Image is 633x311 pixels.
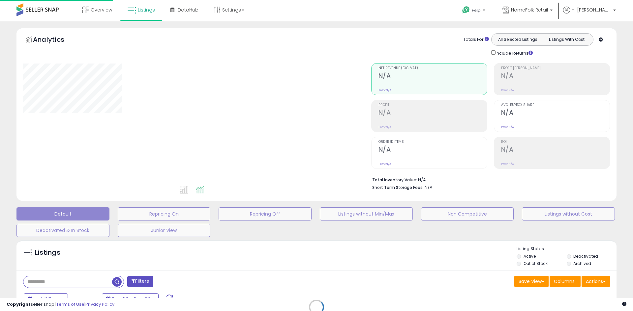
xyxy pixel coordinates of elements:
button: Listings without Cost [522,207,615,220]
div: Totals For [463,37,489,43]
span: Avg. Buybox Share [501,103,610,107]
span: Profit [PERSON_NAME] [501,66,610,70]
h2: N/A [378,72,487,81]
small: Prev: N/A [501,162,514,166]
h2: N/A [501,146,610,155]
li: N/A [372,175,605,183]
span: HomeFolk Retail [511,7,548,13]
small: Prev: N/A [378,88,391,92]
small: Prev: N/A [378,162,391,166]
span: Hi [PERSON_NAME] [572,7,611,13]
i: Get Help [462,6,470,14]
div: Include Returns [486,49,541,57]
span: Net Revenue (Exc. VAT) [378,66,487,70]
span: Help [472,8,481,13]
h2: N/A [501,109,610,118]
button: All Selected Listings [493,35,542,44]
span: N/A [425,184,433,191]
button: Junior View [118,224,211,237]
button: Listings without Min/Max [320,207,413,220]
button: Repricing On [118,207,211,220]
button: Listings With Cost [542,35,591,44]
a: Hi [PERSON_NAME] [563,7,616,21]
a: Help [457,1,492,21]
h2: N/A [378,146,487,155]
b: Total Inventory Value: [372,177,417,183]
span: Profit [378,103,487,107]
span: ROI [501,140,610,144]
small: Prev: N/A [378,125,391,129]
h5: Analytics [33,35,77,46]
small: Prev: N/A [501,125,514,129]
button: Deactivated & In Stock [16,224,109,237]
small: Prev: N/A [501,88,514,92]
span: DataHub [178,7,198,13]
span: Listings [138,7,155,13]
h2: N/A [378,109,487,118]
button: Non Competitive [421,207,514,220]
button: Default [16,207,109,220]
b: Short Term Storage Fees: [372,185,424,190]
strong: Copyright [7,301,31,307]
span: Ordered Items [378,140,487,144]
h2: N/A [501,72,610,81]
button: Repricing Off [219,207,312,220]
div: seller snap | | [7,301,114,308]
span: Overview [91,7,112,13]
